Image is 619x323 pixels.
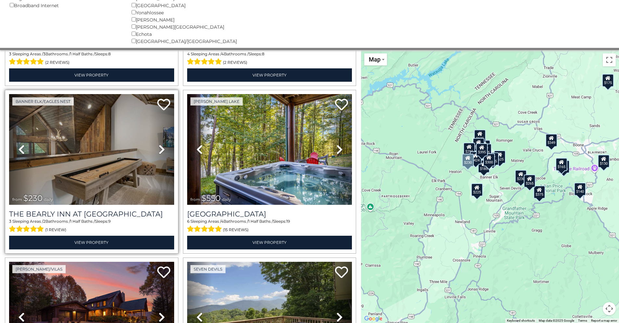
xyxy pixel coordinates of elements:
span: 1 Half Baths / [248,219,273,224]
a: Add to favorites [335,98,348,112]
span: Map data ©2025 Google [539,319,574,322]
span: 3 [43,51,45,56]
span: 19 [286,219,290,224]
div: $215 [487,152,499,165]
span: $550 [201,193,221,203]
span: 9 [108,219,110,224]
div: $185 [478,160,490,173]
div: $290 [463,143,475,156]
a: Banner Elk/Eagles Nest [12,97,74,105]
div: $425 [473,138,484,151]
div: $395 [476,143,488,156]
span: 4 [187,51,190,56]
div: $175 [602,74,614,87]
div: [PERSON_NAME] [132,16,244,23]
a: Terms (opens in new tab) [578,319,587,322]
div: $140 [574,183,586,196]
span: 3 [9,51,11,56]
span: $230 [23,193,43,203]
span: daily [44,197,53,202]
a: [GEOGRAPHIC_DATA] [187,210,352,218]
span: 8 [108,51,111,56]
button: Map camera controls [603,302,616,315]
div: Sleeping Areas / Bathrooms / Sleeps: [187,51,352,67]
button: Toggle fullscreen view [603,53,616,66]
div: [GEOGRAPHIC_DATA]/[GEOGRAPHIC_DATA] [132,37,244,45]
span: 1 Half Baths / [70,51,95,56]
span: 4 [221,219,224,224]
div: Sleeping Areas / Bathrooms / Sleeps: [9,218,174,234]
a: Add to favorites [335,266,348,280]
div: [PERSON_NAME][GEOGRAPHIC_DATA] [132,23,244,30]
div: $230 [462,154,474,167]
div: Sleeping Areas / Bathrooms / Sleeps: [9,51,174,67]
a: View Property [187,236,352,249]
div: $225 [471,183,483,196]
span: from [12,197,22,202]
div: $130 [598,155,610,168]
div: $265 [524,175,535,188]
span: (15 reviews) [223,226,249,234]
div: Broadband Internet [10,2,122,9]
div: Yonahlossee [132,9,244,16]
span: 1 Half Baths / [70,219,95,224]
div: Echota [132,30,244,37]
button: Change map style [364,53,387,65]
div: $625 [494,150,506,163]
h3: The Bearly Inn at Eagles Nest [9,210,174,218]
a: Seven Devils [190,265,226,273]
h3: Lake Haven Lodge [187,210,352,218]
a: [PERSON_NAME] Lake [190,97,243,105]
div: $165 [556,158,567,171]
a: Open this area in Google Maps (opens a new window) [363,315,384,323]
div: $125 [474,130,486,143]
a: Add to favorites [157,266,170,280]
a: Add to favorites [157,98,170,112]
div: $230 [515,170,527,183]
img: Google [363,315,384,323]
span: 4 [221,51,224,56]
div: $424 [470,151,482,164]
span: 6 [187,219,189,224]
span: (2 reviews) [223,58,247,67]
span: 3 [9,219,11,224]
a: The Bearly Inn at [GEOGRAPHIC_DATA] [9,210,174,218]
button: Keyboard shortcuts [507,318,535,323]
div: $349 [546,134,557,147]
span: (2 reviews) [45,58,70,67]
span: from [190,197,200,202]
span: Map [369,56,380,63]
span: (1 review) [45,226,66,234]
div: Sleeping Areas / Bathrooms / Sleeps: [187,218,352,234]
a: View Property [9,68,174,82]
div: [GEOGRAPHIC_DATA] [132,2,244,9]
div: $375 [534,186,545,199]
a: View Property [187,68,352,82]
div: $300 [483,153,495,166]
a: View Property [9,236,174,249]
span: 2 [43,219,45,224]
img: thumbnail_163277903.jpeg [187,94,352,205]
a: [PERSON_NAME]/Vilas [12,265,66,273]
span: 8 [262,51,264,56]
a: Report a map error [591,319,617,322]
img: thumbnail_167078167.jpeg [9,94,174,205]
span: daily [222,197,231,202]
